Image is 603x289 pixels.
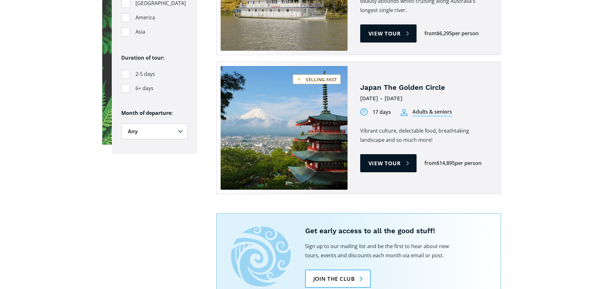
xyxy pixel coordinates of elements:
[135,84,154,93] span: 6+ days
[380,108,391,116] div: days
[373,108,378,116] div: 17
[360,154,417,172] a: View tour
[305,270,371,288] a: Join the club
[452,30,479,37] div: per person
[412,108,452,117] div: Adults & seniors
[437,160,455,167] div: $14,895
[360,83,491,92] h4: Japan The Golden Circle
[305,242,451,260] p: Sign up to our mailing list and be the first to hear about new tours, events and discounts each m...
[360,94,491,103] div: [DATE] - [DATE]
[360,126,491,145] p: Vibrant culture, delectable food, breathtaking landscape and so much more!
[135,13,155,22] span: America
[437,30,452,37] div: $6,295
[121,53,165,62] legend: Duration of tour:
[305,227,486,236] h5: Get early access to all the good stuff!
[455,160,481,167] div: per person
[135,28,145,36] span: Asia
[121,110,188,116] h6: Month of departure:
[424,30,437,37] div: from
[360,24,417,43] a: View tour
[135,70,155,78] span: 2-5 days
[424,160,437,167] div: from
